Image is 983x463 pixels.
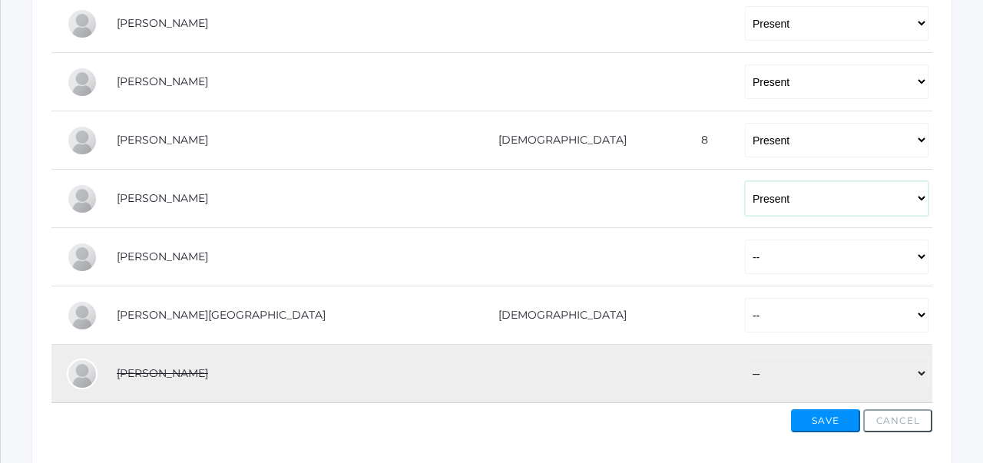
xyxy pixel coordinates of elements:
[668,111,730,170] td: 8
[67,359,98,389] div: Elsie Vondran
[67,125,98,156] div: Nora McKenzie
[117,308,326,322] a: [PERSON_NAME][GEOGRAPHIC_DATA]
[67,300,98,331] div: Tallon Pecor
[117,250,208,263] a: [PERSON_NAME]
[791,409,860,432] button: Save
[67,8,98,39] div: Jasper Johnson
[445,286,668,345] td: [DEMOGRAPHIC_DATA]
[117,74,208,88] a: [PERSON_NAME]
[863,409,932,432] button: Cancel
[67,242,98,273] div: Jordyn Paterson
[67,67,98,98] div: Jade Johnson
[117,366,208,380] a: [PERSON_NAME]
[117,16,208,30] a: [PERSON_NAME]
[117,191,208,205] a: [PERSON_NAME]
[445,111,668,170] td: [DEMOGRAPHIC_DATA]
[67,184,98,214] div: Weston Moran
[117,133,208,147] a: [PERSON_NAME]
